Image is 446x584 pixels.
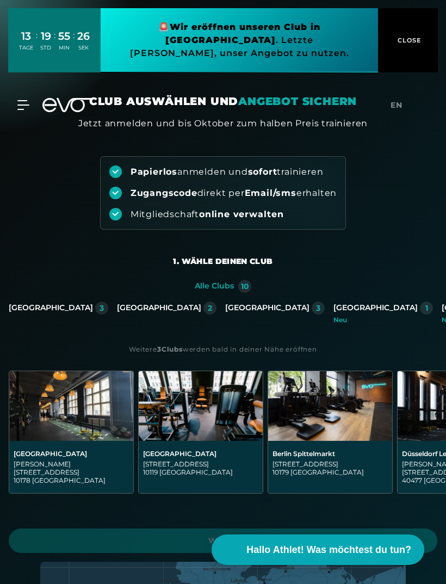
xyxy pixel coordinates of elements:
[19,28,33,44] div: 13
[272,450,388,458] div: Berlin Spittelmarkt
[268,371,392,441] img: Berlin Spittelmarkt
[77,44,90,52] div: SEK
[316,304,320,312] div: 3
[40,28,51,44] div: 19
[246,543,411,557] span: Hallo Athlet! Was möchtest du tun?
[241,282,249,290] div: 10
[212,534,424,565] button: Hallo Athlet! Was möchtest du tun?
[131,187,337,199] div: direkt per erhalten
[245,188,296,198] strong: Email/sms
[58,44,70,52] div: MIN
[73,29,75,58] div: :
[391,99,409,112] a: en
[131,166,324,178] div: anmelden und trainieren
[117,303,201,313] div: [GEOGRAPHIC_DATA]
[36,29,38,58] div: :
[208,304,212,312] div: 2
[40,44,51,52] div: STD
[157,345,162,353] strong: 3
[162,345,183,353] strong: Clubs
[199,209,284,219] strong: online verwalten
[19,44,33,52] div: TAGE
[248,167,277,177] strong: sofort
[14,450,129,458] div: [GEOGRAPHIC_DATA]
[395,35,422,45] span: CLOSE
[272,460,388,476] div: [STREET_ADDRESS] 10179 [GEOGRAPHIC_DATA]
[54,29,55,58] div: :
[100,304,104,312] div: 3
[378,8,438,72] button: CLOSE
[58,28,70,44] div: 55
[14,460,129,484] div: [PERSON_NAME][STREET_ADDRESS] 10178 [GEOGRAPHIC_DATA]
[77,28,90,44] div: 26
[131,188,197,198] strong: Zugangscode
[143,460,258,476] div: [STREET_ADDRESS] 10119 [GEOGRAPHIC_DATA]
[333,317,433,323] div: Neu
[173,256,272,267] div: 1. Wähle deinen Club
[22,535,424,546] span: Weiter
[9,303,93,313] div: [GEOGRAPHIC_DATA]
[425,304,428,312] div: 1
[391,100,402,110] span: en
[9,371,133,441] img: Berlin Alexanderplatz
[131,167,177,177] strong: Papierlos
[9,528,437,553] a: Weiter
[195,281,234,291] div: Alle Clubs
[131,208,284,220] div: Mitgliedschaft
[333,303,418,313] div: [GEOGRAPHIC_DATA]
[143,450,258,458] div: [GEOGRAPHIC_DATA]
[225,303,309,313] div: [GEOGRAPHIC_DATA]
[139,371,263,441] img: Berlin Rosenthaler Platz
